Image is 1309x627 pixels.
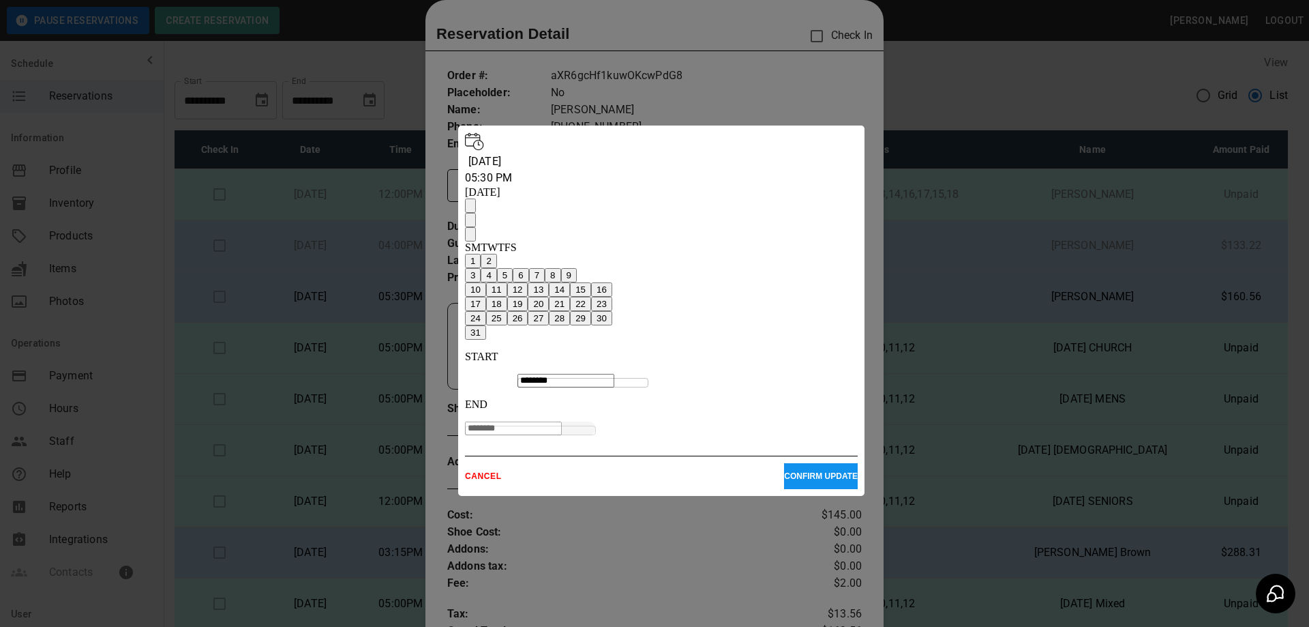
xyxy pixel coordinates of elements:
[528,311,549,325] button: 27
[549,282,570,297] button: 14
[465,398,858,411] p: END
[486,282,507,297] button: 11
[511,242,517,253] span: Saturday
[549,297,570,311] button: 21
[465,254,481,268] button: 1
[465,242,471,253] span: Sunday
[481,242,487,253] span: Tuesday
[591,282,612,297] button: 16
[784,471,858,481] p: CONFIRM UPDATE
[465,213,476,227] button: Previous month
[481,268,496,282] button: 4
[507,297,528,311] button: 19
[570,282,591,297] button: 15
[465,297,486,311] button: 17
[465,268,481,282] button: 3
[465,351,858,363] p: START
[505,242,511,253] span: Friday
[471,242,481,253] span: Monday
[465,422,562,435] input: Choose time, selected time is 8:30 PM
[549,311,570,325] button: 28
[545,268,560,282] button: 8
[591,311,612,325] button: 30
[570,311,591,325] button: 29
[513,268,528,282] button: 6
[784,463,858,489] button: CONFIRM UPDATE
[528,297,549,311] button: 20
[487,242,498,253] span: Wednesday
[507,282,528,297] button: 12
[465,132,484,151] img: Vector
[497,268,513,282] button: 5
[486,297,507,311] button: 18
[486,311,507,325] button: 25
[465,282,486,297] button: 10
[517,374,614,388] input: Choose time, selected time is 5:30 PM
[465,471,784,481] p: CANCEL
[465,311,486,325] button: 24
[481,254,496,268] button: 2
[507,311,528,325] button: 26
[561,268,577,282] button: 9
[465,170,858,186] p: 05:30 PM
[465,186,858,199] div: [DATE]
[465,154,858,170] p: [DATE]
[570,297,591,311] button: 22
[465,325,486,340] button: 31
[528,282,549,297] button: 13
[529,268,545,282] button: 7
[498,242,505,253] span: Thursday
[465,199,476,213] button: calendar view is open, switch to year view
[465,227,476,242] button: Next month
[591,297,612,311] button: 23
